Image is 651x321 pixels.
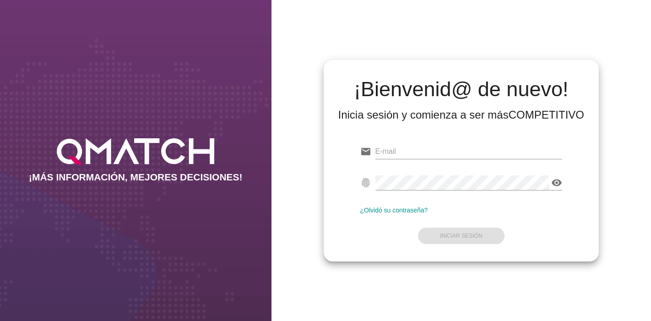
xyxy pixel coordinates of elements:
h2: ¡MÁS INFORMACIÓN, MEJORES DECISIONES! [29,172,243,183]
i: fingerprint [360,177,371,188]
strong: COMPETITIVO [509,109,584,121]
div: Inicia sesión y comienza a ser más [338,108,585,122]
h2: ¡Bienvenid@ de nuevo! [338,78,585,100]
a: ¿Olvidó su contraseña? [360,207,428,214]
i: email [360,146,371,157]
i: visibility [551,177,562,188]
input: E-mail [375,144,563,159]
